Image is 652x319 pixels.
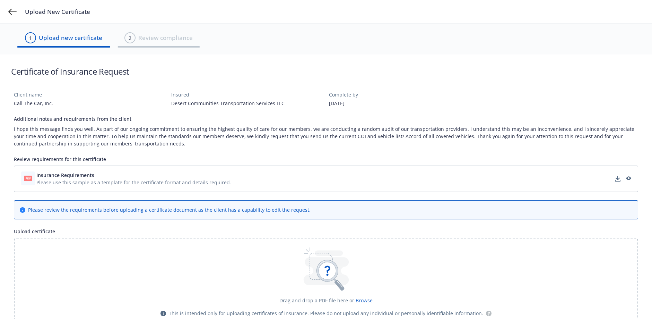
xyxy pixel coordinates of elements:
a: download [614,175,622,183]
div: Review requirements for this certificate [14,156,638,163]
div: Please review the requirements before uploading a certificate document as the client has a capabi... [28,206,311,213]
div: 2 [129,34,131,42]
span: Please use this sample as a template for the certificate format and details required. [36,179,231,186]
div: Additional notes and requirements from the client [14,115,638,123]
a: preview [624,175,632,183]
div: Complete by [329,91,481,98]
span: Insurance Requirements [36,171,94,179]
span: Upload new certificate [39,33,102,42]
div: Drag and drop a PDF file here or [279,297,373,304]
div: Insured [171,91,323,98]
div: Upload certificate [14,228,638,235]
span: Upload New Certificate [25,8,90,16]
span: This is intended only for uploading certificates of insurance. Please do not upload any individua... [169,310,483,317]
button: Insurance Requirements [36,171,231,179]
h1: Certificate of Insurance Request [11,66,129,77]
span: Review compliance [138,33,193,42]
div: [DATE] [329,100,481,107]
div: Insurance RequirementsPlease use this sample as a template for the certificate format and details... [14,166,638,192]
div: Client name [14,91,166,98]
div: Call The Car, Inc. [14,100,166,107]
div: Desert Communities Transportation Services LLC [171,100,323,107]
div: 1 [29,34,32,42]
span: Browse [356,297,373,304]
div: I hope this message finds you well. As part of our ongoing commitment to ensuring the highest qua... [14,125,638,147]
